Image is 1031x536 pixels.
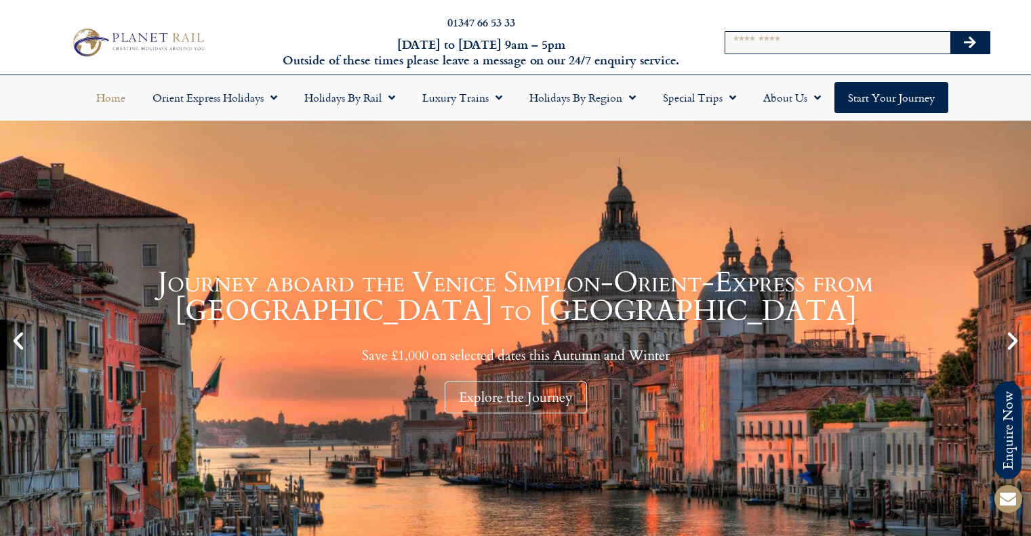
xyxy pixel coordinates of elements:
a: Orient Express Holidays [139,82,291,113]
a: Home [83,82,139,113]
p: Save £1,000 on selected dates this Autumn and Winter [34,347,997,364]
a: Holidays by Region [516,82,649,113]
a: About Us [750,82,834,113]
a: Start your Journey [834,82,948,113]
a: Holidays by Rail [291,82,409,113]
a: 01347 66 53 33 [447,14,515,30]
button: Search [950,32,990,54]
a: Luxury Trains [409,82,516,113]
h6: [DATE] to [DATE] 9am – 5pm Outside of these times please leave a message on our 24/7 enquiry serv... [279,37,684,68]
div: Explore the Journey [445,382,587,413]
div: Next slide [1001,329,1024,352]
h1: Journey aboard the Venice Simplon-Orient-Express from [GEOGRAPHIC_DATA] to [GEOGRAPHIC_DATA] [34,268,997,325]
nav: Menu [7,82,1024,113]
div: Previous slide [7,329,30,352]
a: Special Trips [649,82,750,113]
img: Planet Rail Train Holidays Logo [67,25,208,60]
